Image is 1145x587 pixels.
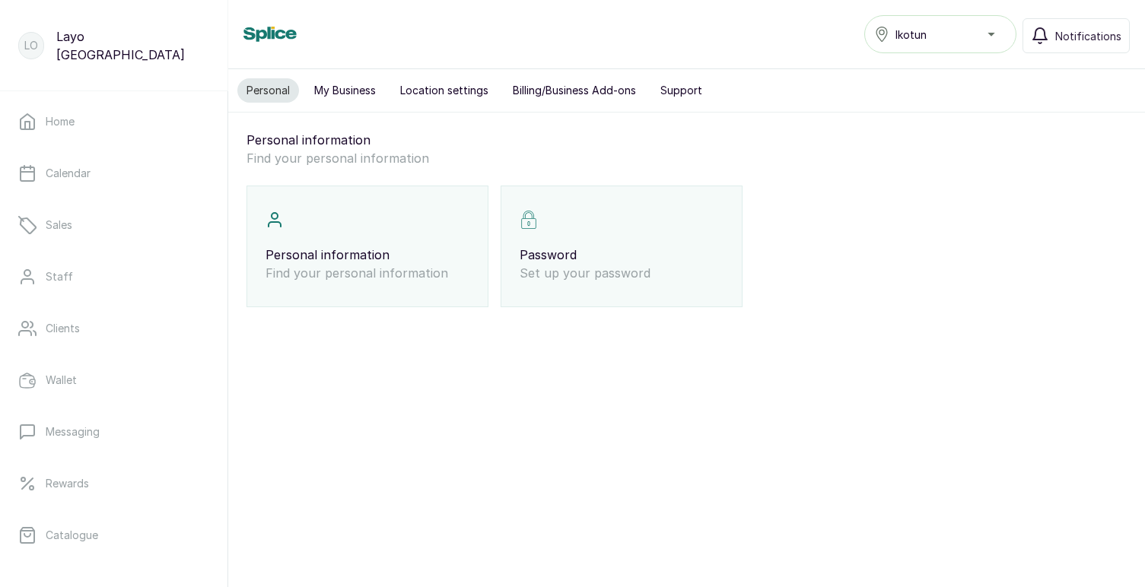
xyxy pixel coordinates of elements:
[520,264,724,282] p: Set up your password
[246,131,1127,149] p: Personal information
[46,114,75,129] p: Home
[266,264,469,282] p: Find your personal information
[895,27,927,43] span: Ikotun
[1055,28,1121,44] span: Notifications
[246,149,1127,167] p: Find your personal information
[12,307,215,350] a: Clients
[12,411,215,453] a: Messaging
[12,359,215,401] a: Wallet
[391,78,498,103] button: Location settings
[46,217,72,233] p: Sales
[237,78,299,103] button: Personal
[246,186,488,307] div: Personal informationFind your personal information
[864,15,1016,53] button: Ikotun
[46,476,89,491] p: Rewards
[266,246,469,264] p: Personal information
[520,246,724,264] p: Password
[12,204,215,246] a: Sales
[504,78,645,103] button: Billing/Business Add-ons
[46,424,100,439] p: Messaging
[46,373,77,388] p: Wallet
[305,78,385,103] button: My Business
[24,38,38,53] p: LO
[1023,18,1130,53] button: Notifications
[12,100,215,143] a: Home
[46,321,80,336] p: Clients
[12,152,215,195] a: Calendar
[12,462,215,505] a: Rewards
[501,186,743,307] div: PasswordSet up your password
[12,255,215,298] a: Staff
[46,166,91,181] p: Calendar
[46,269,73,284] p: Staff
[46,528,98,543] p: Catalogue
[651,78,711,103] button: Support
[12,514,215,557] a: Catalogue
[56,27,209,64] p: Layo [GEOGRAPHIC_DATA]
